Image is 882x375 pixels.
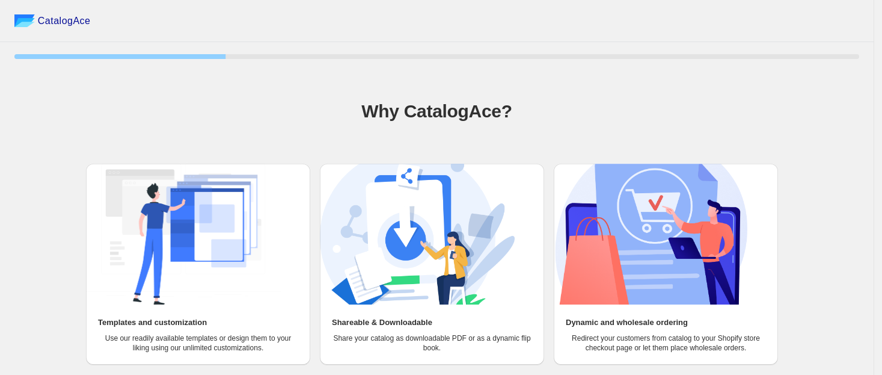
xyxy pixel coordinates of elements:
p: Share your catalog as downloadable PDF or as a dynamic flip book. [332,333,532,353]
img: Shareable & Downloadable [320,164,515,305]
img: catalog ace [14,14,35,27]
h2: Dynamic and wholesale ordering [566,317,688,329]
h1: Why CatalogAce? [14,99,859,123]
h2: Templates and customization [98,317,207,329]
p: Redirect your customers from catalog to your Shopify store checkout page or let them place wholes... [566,333,766,353]
h2: Shareable & Downloadable [332,317,432,329]
img: Templates and customization [86,164,281,305]
p: Use our readily available templates or design them to your liking using our unlimited customizati... [98,333,298,353]
span: CatalogAce [38,15,91,27]
img: Dynamic and wholesale ordering [554,164,749,305]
